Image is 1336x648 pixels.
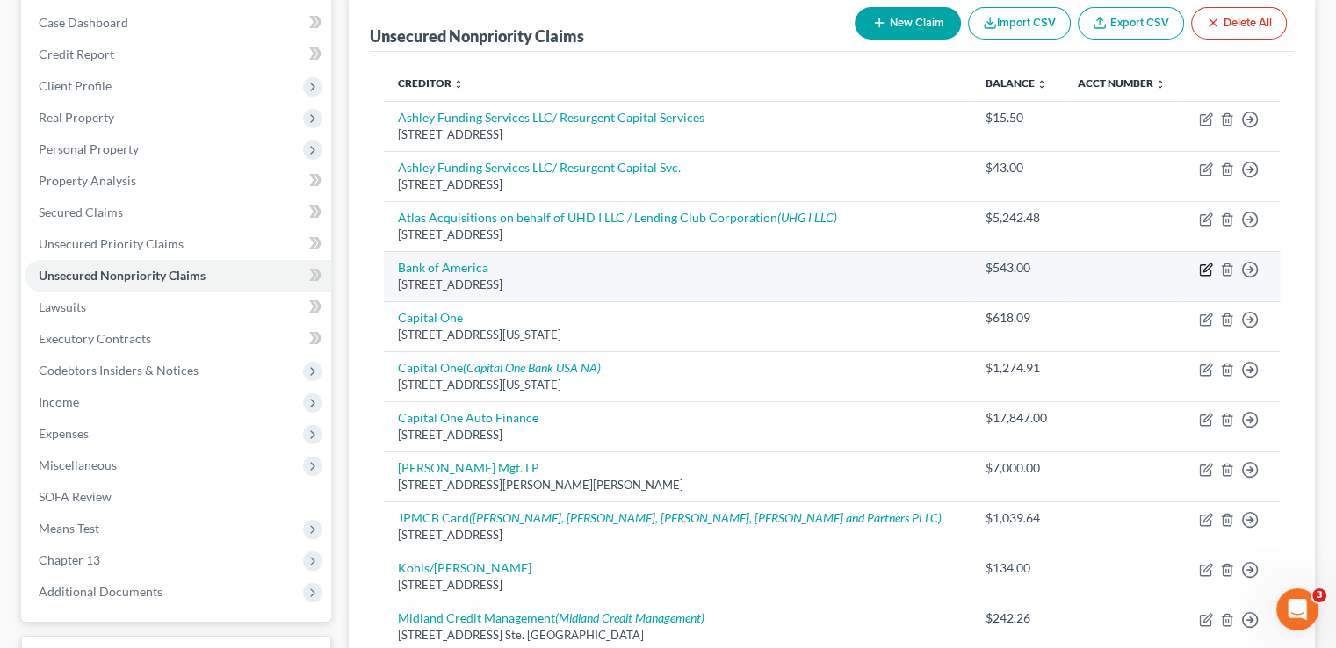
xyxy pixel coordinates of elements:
div: [STREET_ADDRESS] [398,527,957,544]
span: Executory Contracts [39,331,151,346]
i: (Capital One Bank USA NA) [463,360,601,375]
span: SOFA Review [39,489,112,504]
a: Secured Claims [25,197,331,228]
div: $543.00 [986,259,1050,277]
a: Export CSV [1078,7,1184,40]
div: $43.00 [986,159,1050,176]
div: $7,000.00 [986,459,1050,477]
i: (UHG I LLC) [777,210,837,225]
span: Credit Report [39,47,114,61]
div: $134.00 [986,559,1050,577]
a: Ashley Funding Services LLC/ Resurgent Capital Svc. [398,160,681,175]
a: JPMCB Card([PERSON_NAME], [PERSON_NAME], [PERSON_NAME], [PERSON_NAME] and Partners PLLC) [398,510,942,525]
a: Unsecured Priority Claims [25,228,331,260]
span: Real Property [39,110,114,125]
i: (Midland Credit Management) [555,610,704,625]
div: $5,242.48 [986,209,1050,227]
a: Unsecured Nonpriority Claims [25,260,331,292]
div: [STREET_ADDRESS] [398,577,957,594]
div: [STREET_ADDRESS][US_STATE] [398,377,957,393]
a: Executory Contracts [25,323,331,355]
div: [STREET_ADDRESS] Ste. [GEOGRAPHIC_DATA] [398,627,957,644]
span: Case Dashboard [39,15,128,30]
span: Property Analysis [39,173,136,188]
a: Atlas Acquisitions on behalf of UHD I LLC / Lending Club Corporation(UHG I LLC) [398,210,837,225]
i: unfold_more [453,79,464,90]
div: Unsecured Nonpriority Claims [370,25,584,47]
div: [STREET_ADDRESS][PERSON_NAME][PERSON_NAME] [398,477,957,493]
span: Expenses [39,426,89,441]
span: Lawsuits [39,299,86,314]
a: Capital One Auto Finance [398,410,538,425]
i: unfold_more [1155,79,1166,90]
div: [STREET_ADDRESS] [398,227,957,243]
button: Delete All [1191,7,1287,40]
a: Bank of America [398,260,488,275]
a: Capital One(Capital One Bank USA NA) [398,360,601,375]
div: $242.26 [986,609,1050,627]
a: Midland Credit Management(Midland Credit Management) [398,610,704,625]
div: $17,847.00 [986,409,1050,427]
div: [STREET_ADDRESS] [398,176,957,193]
span: Personal Property [39,141,139,156]
span: Client Profile [39,78,112,93]
button: Import CSV [968,7,1071,40]
i: unfold_more [1036,79,1047,90]
span: Chapter 13 [39,552,100,567]
div: [STREET_ADDRESS] [398,277,957,293]
div: $15.50 [986,109,1050,126]
span: Codebtors Insiders & Notices [39,363,199,378]
div: [STREET_ADDRESS][US_STATE] [398,327,957,343]
iframe: Intercom live chat [1276,588,1318,630]
i: ([PERSON_NAME], [PERSON_NAME], [PERSON_NAME], [PERSON_NAME] and Partners PLLC) [469,510,942,525]
span: Unsecured Priority Claims [39,236,184,251]
span: Additional Documents [39,584,162,599]
span: Miscellaneous [39,457,117,472]
div: $1,039.64 [986,509,1050,527]
div: $618.09 [986,309,1050,327]
span: 3 [1312,588,1326,602]
a: Balance unfold_more [986,76,1047,90]
a: Case Dashboard [25,7,331,39]
span: Unsecured Nonpriority Claims [39,268,206,283]
a: Creditor unfold_more [398,76,464,90]
div: [STREET_ADDRESS] [398,126,957,143]
div: $1,274.91 [986,359,1050,377]
button: New Claim [855,7,961,40]
a: Credit Report [25,39,331,70]
a: Ashley Funding Services LLC/ Resurgent Capital Services [398,110,704,125]
span: Means Test [39,521,99,536]
a: Acct Number unfold_more [1078,76,1166,90]
div: [STREET_ADDRESS] [398,427,957,443]
a: Kohls/[PERSON_NAME] [398,560,531,575]
span: Secured Claims [39,205,123,220]
a: Lawsuits [25,292,331,323]
a: [PERSON_NAME] Mgt. LP [398,460,539,475]
a: Capital One [398,310,463,325]
span: Income [39,394,79,409]
a: Property Analysis [25,165,331,197]
a: SOFA Review [25,481,331,513]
